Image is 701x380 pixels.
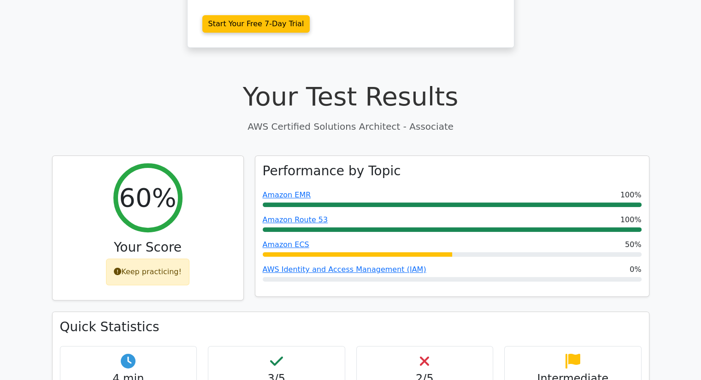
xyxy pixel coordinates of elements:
[52,120,649,133] p: AWS Certified Solutions Architect - Associate
[106,259,189,285] div: Keep practicing!
[263,190,311,199] a: Amazon EMR
[630,264,641,275] span: 0%
[263,240,309,249] a: Amazon ECS
[263,215,328,224] a: Amazon Route 53
[625,239,642,250] span: 50%
[52,81,649,112] h1: Your Test Results
[263,163,401,179] h3: Performance by Topic
[119,182,176,213] h2: 60%
[263,265,426,274] a: AWS Identity and Access Management (IAM)
[620,214,642,225] span: 100%
[620,190,642,201] span: 100%
[60,319,642,335] h3: Quick Statistics
[60,240,236,255] h3: Your Score
[202,15,310,33] a: Start Your Free 7-Day Trial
